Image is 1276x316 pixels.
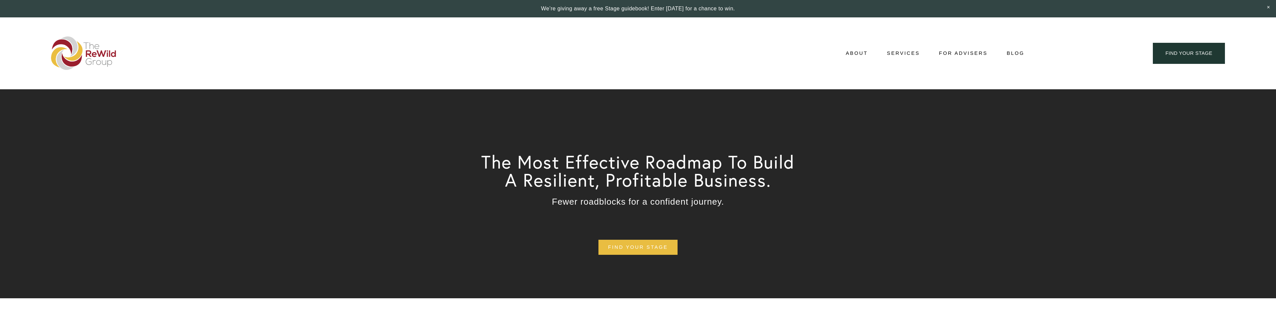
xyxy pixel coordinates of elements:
a: For Advisers [939,48,987,58]
img: The ReWild Group [51,36,116,70]
a: folder dropdown [887,48,920,58]
span: Fewer roadblocks for a confident journey. [552,197,724,207]
span: The Most Effective Roadmap To Build A Resilient, Profitable Business. [481,150,800,191]
a: find your stage [598,240,678,255]
span: About [846,49,868,58]
a: folder dropdown [846,48,868,58]
span: Services [887,49,920,58]
a: find your stage [1153,43,1225,64]
a: Blog [1007,48,1024,58]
